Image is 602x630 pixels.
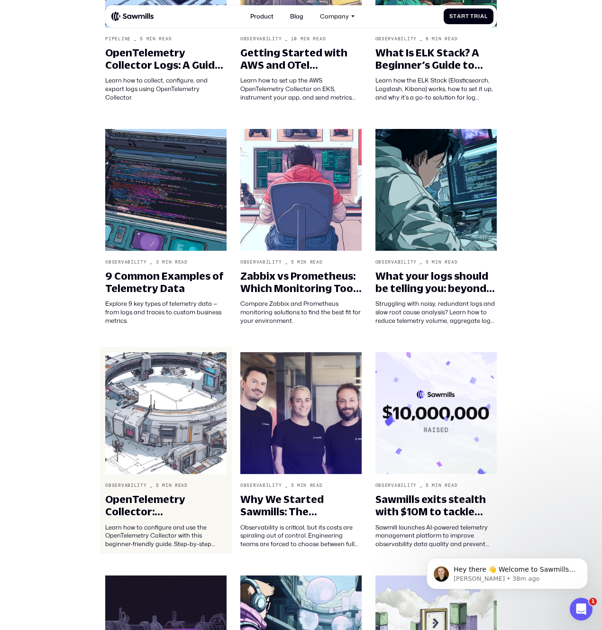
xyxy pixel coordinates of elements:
[140,37,143,42] div: 5
[240,270,362,294] div: Zabbix vs Prometheus: Which Monitoring Tool is Right for You?
[146,37,172,42] div: min read
[449,13,453,19] span: S
[162,260,188,265] div: min read
[150,483,153,488] div: _
[162,483,188,488] div: min read
[375,300,497,325] div: Struggling with noisy, redundant logs and slow root cause analysis? Learn how to reduce telemetry...
[375,260,417,265] div: Observability
[478,13,480,19] span: i
[432,260,457,265] div: min read
[240,46,362,71] div: Getting Started with AWS and OTel Collectors
[285,483,288,488] div: _
[240,76,362,101] div: Learn how to set up the AWS OpenTelemetry Collector on EKS, instrument your app, and send metrics...
[156,260,159,265] div: 3
[240,523,362,548] div: Observability is critical, but its costs are spiraling out of control. Engineering teams are forc...
[240,260,282,265] div: Observability
[105,270,227,294] div: 9 Common Examples of Telemetry Data
[375,270,497,294] div: What your logs should be telling you: beyond root cause analysis
[235,124,367,330] a: Observability_5min readZabbix vs Prometheus: Which Monitoring Tool is Right for You?Compare Zabbi...
[370,124,502,330] a: Observability_5min readWhat your logs should be telling you: beyond root cause analysisStruggling...
[420,483,423,488] div: _
[301,37,326,42] div: min read
[105,260,146,265] div: Observability
[484,13,488,19] span: l
[420,37,423,42] div: _
[105,37,131,42] div: Pipeline
[474,13,478,19] span: r
[375,493,497,518] div: Sawmills exits stealth with $10M to tackle skyrocketing observability costs using AI
[105,300,227,325] div: Explore 9 key types of telemetry data — from logs and traces to custom business metrics.
[105,493,227,518] div: OpenTelemetry Collector: Configuration and Use
[150,260,153,265] div: _
[375,523,497,548] div: Sawmill launches AI-powered telemetry management platform to improve observability data quality a...
[432,37,457,42] div: min read
[375,76,497,101] div: Learn how the ELK Stack (Elasticsearch, Logstash, Kibana) works, how to set it up, and why it’s a...
[589,598,597,605] span: 1
[105,523,227,548] div: Learn how to configure and use the OpenTelemetry Collector with this beginner-friendly guide. Ste...
[470,13,474,19] span: T
[297,483,323,488] div: min read
[291,483,294,488] div: 5
[432,483,457,488] div: min read
[240,37,282,42] div: Observability
[320,13,349,20] div: Company
[105,46,227,71] div: OpenTelemetry Collector Logs: A Guide for DevOps Engineers
[457,13,461,19] span: a
[453,13,457,19] span: t
[444,9,494,24] a: StartTrial
[375,37,417,42] div: Observability
[420,260,423,265] div: _
[240,483,282,488] div: Observability
[285,37,288,42] div: _
[412,538,602,604] iframe: Intercom notifications message
[461,13,465,19] span: r
[426,260,429,265] div: 5
[100,124,232,330] a: Observability_3min read9 Common Examples of Telemetry DataExplore 9 key types of telemetry data —...
[426,483,429,488] div: 5
[285,260,288,265] div: _
[100,347,232,554] a: Observability_5min readOpenTelemetry Collector: Configuration and UseLearn how to configure and u...
[240,300,362,325] div: Compare Zabbix and Prometheus monitoring solutions to find the best fit for your environment.
[105,483,146,488] div: Observability
[315,8,359,24] div: Company
[426,37,429,42] div: 6
[134,37,137,42] div: _
[480,13,484,19] span: a
[285,8,308,24] a: Blog
[465,13,469,19] span: t
[297,260,323,265] div: min read
[240,493,362,518] div: Why We Started Sawmills: The Observability Cost Crisis
[246,8,278,24] a: Product
[570,598,593,621] iframe: Intercom live chat
[291,260,294,265] div: 5
[235,347,367,554] a: Observability_5min readWhy We Started Sawmills: The Observability Cost CrisisObservability is cri...
[375,483,417,488] div: Observability
[156,483,159,488] div: 5
[375,46,497,71] div: What Is ELK Stack? A Beginner’s Guide to Setup and Use
[105,76,227,101] div: Learn how to collect, configure, and export logs using OpenTelemetry Collector.
[291,37,297,42] div: 10
[370,347,502,554] a: Observability_5min readSawmills exits stealth with $10M to tackle skyrocketing observability cost...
